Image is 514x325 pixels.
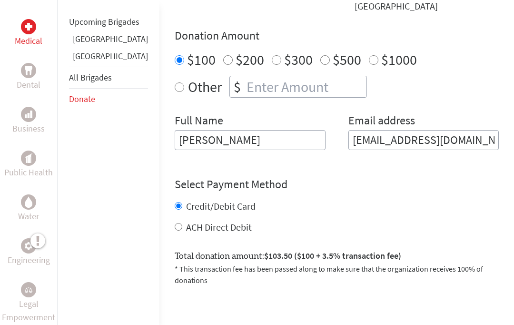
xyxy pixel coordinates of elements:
[4,166,53,179] p: Public Health
[348,113,415,130] label: Email address
[21,19,36,34] div: Medical
[21,151,36,166] div: Public Health
[18,194,39,223] a: WaterWater
[69,50,148,67] li: Guatemala
[69,11,148,32] li: Upcoming Brigades
[21,63,36,78] div: Dental
[187,51,216,69] label: $100
[175,130,326,150] input: Enter Full Name
[264,250,401,261] span: $103.50 ($100 + 3.5% transaction fee)
[236,51,264,69] label: $200
[69,93,95,104] a: Donate
[25,153,32,163] img: Public Health
[21,107,36,122] div: Business
[188,76,222,98] label: Other
[25,242,32,250] img: Engineering
[21,282,36,297] div: Legal Empowerment
[230,76,245,97] div: $
[284,51,313,69] label: $300
[25,287,32,293] img: Legal Empowerment
[175,113,223,130] label: Full Name
[69,32,148,50] li: Ghana
[25,111,32,118] img: Business
[17,78,40,91] p: Dental
[175,177,499,192] h4: Select Payment Method
[175,263,499,286] p: * This transaction fee has been passed along to make sure that the organization receives 100% of ...
[18,210,39,223] p: Water
[21,238,36,254] div: Engineering
[21,194,36,210] div: Water
[2,282,55,324] a: Legal EmpowermentLegal Empowerment
[12,107,45,135] a: BusinessBusiness
[4,151,53,179] a: Public HealthPublic Health
[25,23,32,30] img: Medical
[25,66,32,75] img: Dental
[8,254,50,267] p: Engineering
[25,196,32,207] img: Water
[69,72,112,83] a: All Brigades
[381,51,417,69] label: $1000
[348,130,499,150] input: Your Email
[69,89,148,110] li: Donate
[333,51,361,69] label: $500
[2,297,55,324] p: Legal Empowerment
[186,221,252,233] label: ACH Direct Debit
[69,67,148,89] li: All Brigades
[73,33,148,44] a: [GEOGRAPHIC_DATA]
[8,238,50,267] a: EngineeringEngineering
[15,34,42,48] p: Medical
[69,16,139,27] a: Upcoming Brigades
[73,51,148,61] a: [GEOGRAPHIC_DATA]
[17,63,40,91] a: DentalDental
[186,200,256,212] label: Credit/Debit Card
[175,249,401,263] label: Total donation amount:
[12,122,45,135] p: Business
[245,76,366,97] input: Enter Amount
[175,28,499,43] h4: Donation Amount
[15,19,42,48] a: MedicalMedical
